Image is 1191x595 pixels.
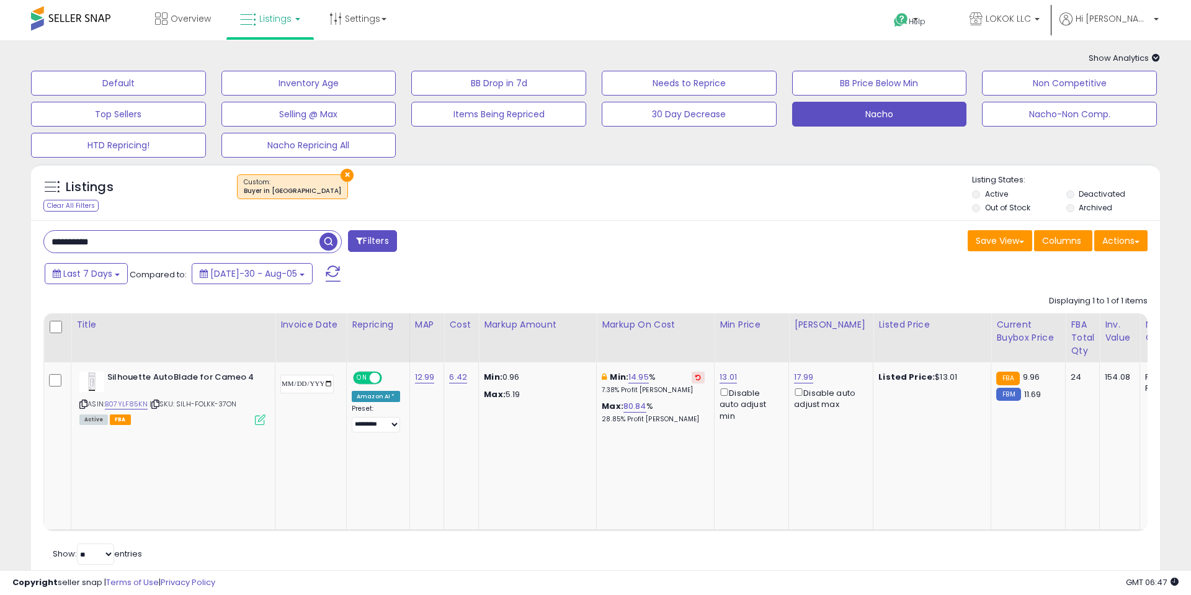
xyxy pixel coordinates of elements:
[792,71,967,96] button: BB Price Below Min
[352,405,400,432] div: Preset:
[484,388,506,400] strong: Max:
[31,102,206,127] button: Top Sellers
[79,414,108,425] span: All listings currently available for purchase on Amazon
[985,189,1008,199] label: Active
[1089,52,1160,64] span: Show Analytics
[1071,318,1094,357] div: FBA Total Qty
[623,400,646,413] a: 80.84
[449,371,467,383] a: 6.42
[985,202,1030,213] label: Out of Stock
[1145,383,1186,394] div: FBM: 9
[275,313,347,362] th: CSV column name: cust_attr_3_Invoice Date
[720,371,737,383] a: 13.01
[794,386,863,410] div: Disable auto adjust max
[280,318,341,331] div: Invoice Date
[1024,388,1042,400] span: 11.69
[341,169,354,182] button: ×
[878,371,935,383] b: Listed Price:
[878,372,981,383] div: $13.01
[1105,372,1130,383] div: 154.08
[130,269,187,280] span: Compared to:
[610,371,628,383] b: Min:
[45,263,128,284] button: Last 7 Days
[794,371,813,383] a: 17.99
[107,372,258,387] b: Silhouette AutoBlade for Cameo 4
[996,388,1020,401] small: FBM
[893,12,909,28] i: Get Help
[602,71,777,96] button: Needs to Reprice
[415,371,435,383] a: 12.99
[66,179,114,196] h5: Listings
[1059,12,1159,40] a: Hi [PERSON_NAME]
[986,12,1031,25] span: LOKOK LLC
[602,400,623,412] b: Max:
[1042,235,1081,247] span: Columns
[352,391,400,402] div: Amazon AI *
[221,71,396,96] button: Inventory Age
[244,187,341,195] div: Buyer in [GEOGRAPHIC_DATA]
[348,230,396,252] button: Filters
[484,372,587,383] p: 0.96
[1145,318,1190,344] div: Num of Comp.
[1145,372,1186,383] div: FBA: 10
[602,318,709,331] div: Markup on Cost
[1023,371,1040,383] span: 9.96
[380,373,400,383] span: OFF
[110,414,131,425] span: FBA
[352,318,404,331] div: Repricing
[411,71,586,96] button: BB Drop in 7d
[31,133,206,158] button: HTD Repricing!
[597,313,715,362] th: The percentage added to the cost of goods (COGS) that forms the calculator for Min & Max prices.
[720,386,779,422] div: Disable auto adjust min
[484,318,591,331] div: Markup Amount
[628,371,649,383] a: 14.95
[909,16,926,27] span: Help
[63,267,112,280] span: Last 7 Days
[161,576,215,588] a: Privacy Policy
[244,177,341,196] span: Custom:
[415,318,439,331] div: MAP
[259,12,292,25] span: Listings
[602,415,705,424] p: 28.85% Profit [PERSON_NAME]
[1094,230,1148,251] button: Actions
[484,389,587,400] p: 5.19
[1079,202,1112,213] label: Archived
[602,102,777,127] button: 30 Day Decrease
[972,174,1159,186] p: Listing States:
[884,3,950,40] a: Help
[1126,576,1179,588] span: 2025-08-13 06:47 GMT
[221,102,396,127] button: Selling @ Max
[53,548,142,560] span: Show: entries
[878,318,986,331] div: Listed Price
[968,230,1032,251] button: Save View
[43,200,99,212] div: Clear All Filters
[192,263,313,284] button: [DATE]-30 - Aug-05
[996,372,1019,385] small: FBA
[354,373,370,383] span: ON
[171,12,211,25] span: Overview
[794,318,868,331] div: [PERSON_NAME]
[792,102,967,127] button: Nacho
[76,318,270,331] div: Title
[484,371,502,383] strong: Min:
[1034,230,1092,251] button: Columns
[996,318,1060,344] div: Current Buybox Price
[982,102,1157,127] button: Nacho-Non Comp.
[982,71,1157,96] button: Non Competitive
[79,372,104,392] img: 31-gw1RJm0L._SL40_.jpg
[79,372,265,424] div: ASIN:
[720,318,783,331] div: Min Price
[221,133,396,158] button: Nacho Repricing All
[12,577,215,589] div: seller snap | |
[602,372,705,395] div: %
[12,576,58,588] strong: Copyright
[210,267,297,280] span: [DATE]-30 - Aug-05
[1049,295,1148,307] div: Displaying 1 to 1 of 1 items
[449,318,473,331] div: Cost
[602,386,705,395] p: 7.38% Profit [PERSON_NAME]
[31,71,206,96] button: Default
[1071,372,1090,383] div: 24
[1079,189,1125,199] label: Deactivated
[411,102,586,127] button: Items Being Repriced
[1105,318,1135,344] div: Inv. value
